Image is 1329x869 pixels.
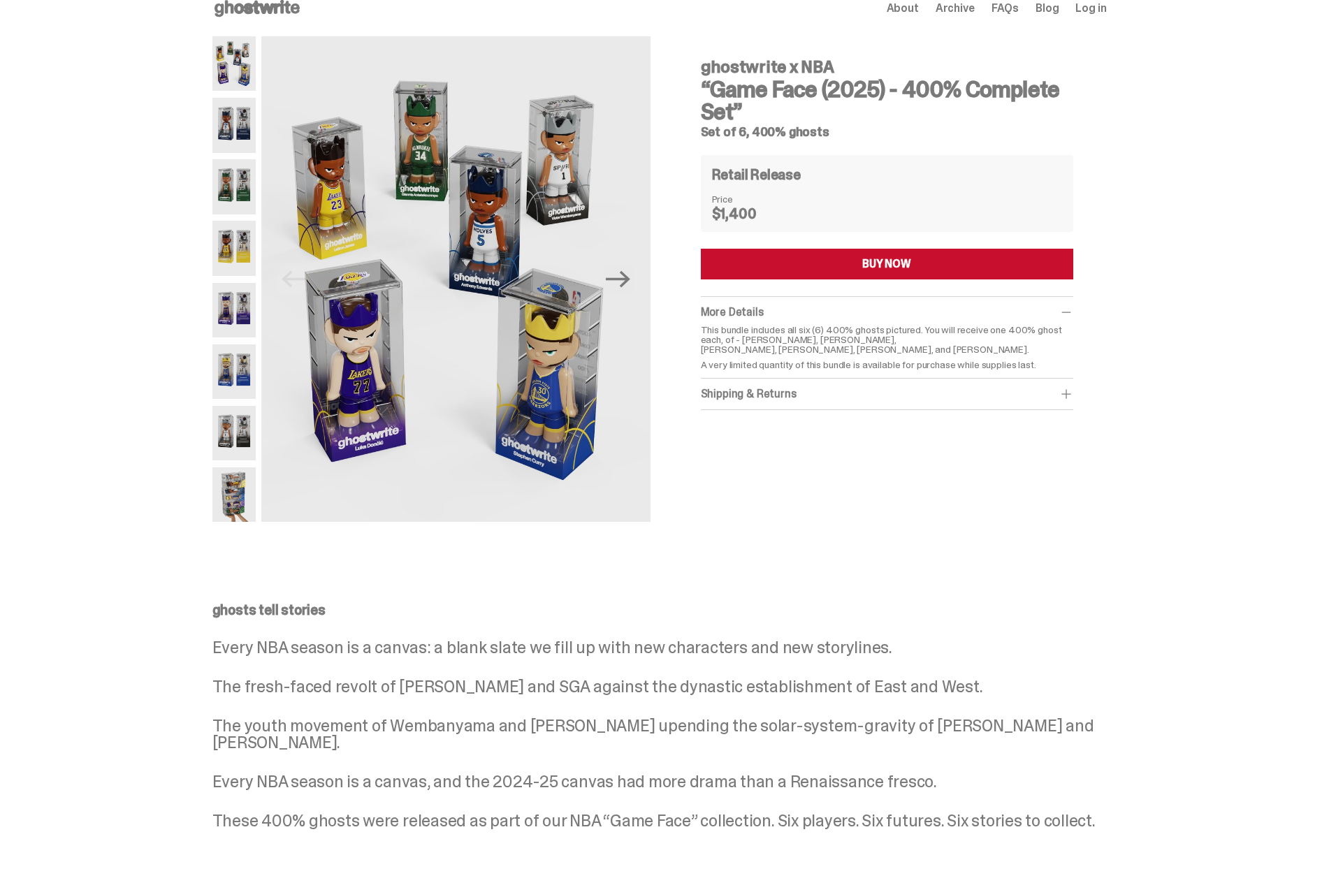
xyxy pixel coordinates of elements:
[603,264,634,295] button: Next
[701,325,1073,354] p: This bundle includes all six (6) 400% ghosts pictured. You will receive one 400% ghost each, of -...
[212,159,256,214] img: NBA-400-HG-Giannis.png
[212,344,256,399] img: NBA-400-HG-Steph.png
[936,3,975,14] a: Archive
[212,283,256,337] img: NBA-400-HG-Luka.png
[212,773,1107,790] p: Every NBA season is a canvas, and the 2024-25 canvas had more drama than a Renaissance fresco.
[212,98,256,152] img: NBA-400-HG-Ant.png
[212,221,256,275] img: NBA-400-HG%20Bron.png
[212,678,1107,695] p: The fresh-faced revolt of [PERSON_NAME] and SGA against the dynastic establishment of East and West.
[212,467,256,522] img: NBA-400-HG-Scale.png
[212,603,1107,617] p: ghosts tell stories
[887,3,919,14] a: About
[1075,3,1106,14] a: Log in
[1036,3,1059,14] a: Blog
[261,36,650,522] img: NBA-400-HG-Main.png
[701,78,1073,123] h3: “Game Face (2025) - 400% Complete Set”
[212,36,256,91] img: NBA-400-HG-Main.png
[701,387,1073,401] div: Shipping & Returns
[701,59,1073,75] h4: ghostwrite x NBA
[701,249,1073,279] button: BUY NOW
[212,639,1107,656] p: Every NBA season is a canvas: a blank slate we fill up with new characters and new storylines.
[712,168,801,182] h4: Retail Release
[212,812,1107,829] p: These 400% ghosts were released as part of our NBA “Game Face” collection. Six players. Six futur...
[712,207,782,221] dd: $1,400
[701,126,1073,138] h5: Set of 6, 400% ghosts
[701,360,1073,370] p: A very limited quantity of this bundle is available for purchase while supplies last.
[712,194,782,204] dt: Price
[992,3,1019,14] a: FAQs
[862,258,911,270] div: BUY NOW
[212,717,1107,751] p: The youth movement of Wembanyama and [PERSON_NAME] upending the solar-system-gravity of [PERSON_N...
[701,305,764,319] span: More Details
[212,406,256,460] img: NBA-400-HG-Wemby.png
